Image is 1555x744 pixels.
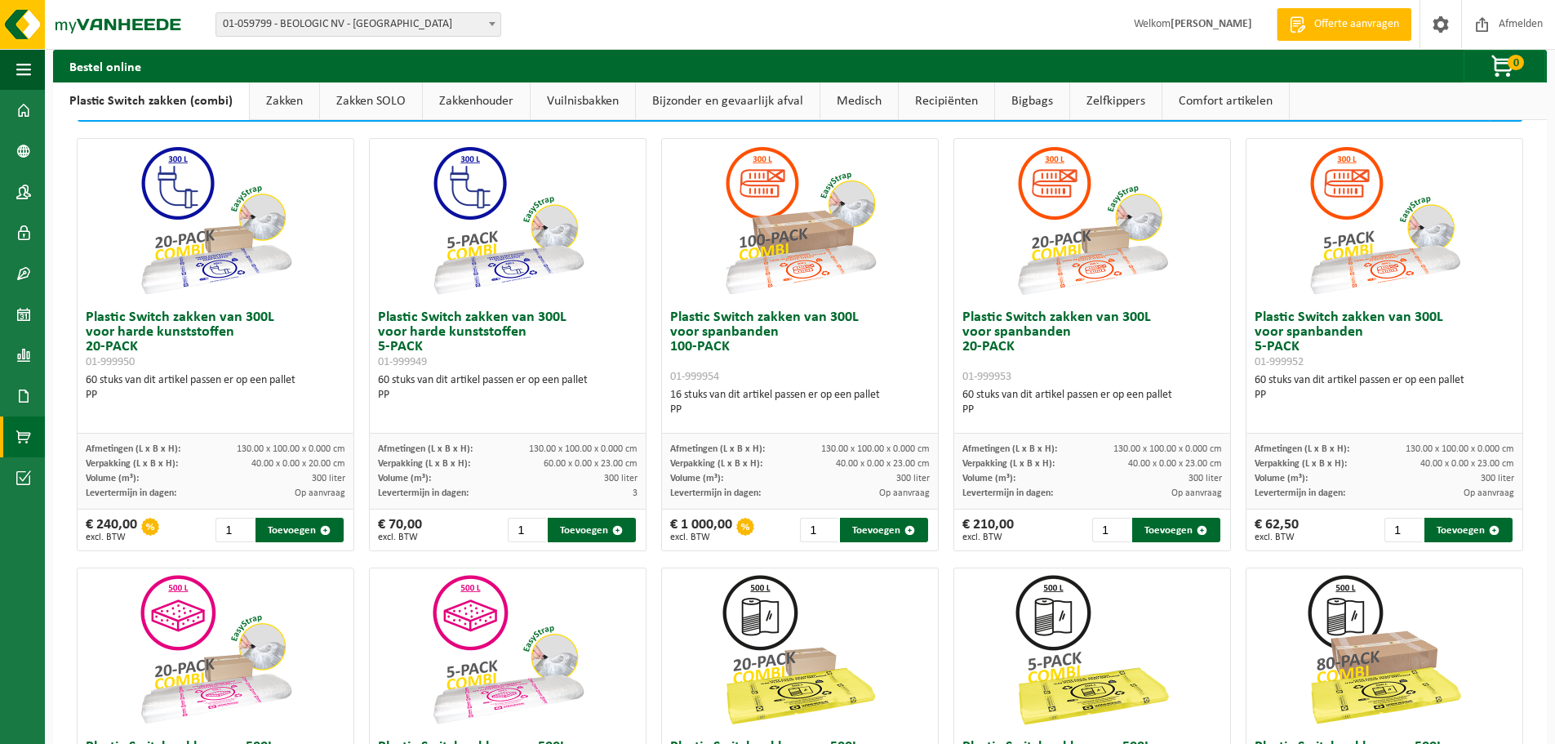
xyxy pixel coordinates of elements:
[86,474,139,483] span: Volume (m³):
[670,388,930,417] div: 16 stuks van dit artikel passen er op een pallet
[86,532,137,542] span: excl. BTW
[670,488,761,498] span: Levertermijn in dagen:
[1132,518,1220,542] button: Toevoegen
[1424,518,1513,542] button: Toevoegen
[250,82,319,120] a: Zakken
[1255,488,1345,498] span: Levertermijn in dagen:
[899,82,994,120] a: Recipiënten
[962,518,1014,542] div: € 210,00
[718,568,882,732] img: 01-999964
[962,403,1222,417] div: PP
[426,568,589,732] img: 01-999955
[1070,82,1162,120] a: Zelfkippers
[1508,55,1524,70] span: 0
[548,518,636,542] button: Toevoegen
[995,82,1069,120] a: Bigbags
[962,310,1222,384] h3: Plastic Switch zakken van 300L voor spanbanden 20-PACK
[670,474,723,483] span: Volume (m³):
[215,12,501,37] span: 01-059799 - BEOLOGIC NV - SINT-DENIJS
[670,532,732,542] span: excl. BTW
[1464,488,1514,498] span: Op aanvraag
[86,444,180,454] span: Afmetingen (L x B x H):
[962,474,1015,483] span: Volume (m³):
[378,532,422,542] span: excl. BTW
[86,356,135,368] span: 01-999950
[378,356,427,368] span: 01-999949
[53,82,249,120] a: Plastic Switch zakken (combi)
[670,403,930,417] div: PP
[670,459,762,469] span: Verpakking (L x B x H):
[1255,532,1299,542] span: excl. BTW
[544,459,638,469] span: 60.00 x 0.00 x 23.00 cm
[962,488,1053,498] span: Levertermijn in dagen:
[670,444,765,454] span: Afmetingen (L x B x H):
[237,444,345,454] span: 130.00 x 100.00 x 0.000 cm
[134,139,297,302] img: 01-999950
[1464,50,1545,82] button: 0
[1011,139,1174,302] img: 01-999953
[820,82,898,120] a: Medisch
[1406,444,1514,454] span: 130.00 x 100.00 x 0.000 cm
[836,459,930,469] span: 40.00 x 0.00 x 23.00 cm
[1171,488,1222,498] span: Op aanvraag
[840,518,928,542] button: Toevoegen
[1303,568,1466,732] img: 01-999968
[718,139,882,302] img: 01-999954
[1255,459,1347,469] span: Verpakking (L x B x H):
[1255,373,1514,403] div: 60 stuks van dit artikel passen er op een pallet
[378,373,638,403] div: 60 stuks van dit artikel passen er op een pallet
[1255,310,1514,369] h3: Plastic Switch zakken van 300L voor spanbanden 5-PACK
[636,82,820,120] a: Bijzonder en gevaarlijk afval
[86,459,178,469] span: Verpakking (L x B x H):
[378,474,431,483] span: Volume (m³):
[1113,444,1222,454] span: 130.00 x 100.00 x 0.000 cm
[378,518,422,542] div: € 70,00
[670,371,719,383] span: 01-999954
[1162,82,1289,120] a: Comfort artikelen
[1277,8,1411,41] a: Offerte aanvragen
[508,518,546,542] input: 1
[86,488,176,498] span: Levertermijn in dagen:
[1310,16,1403,33] span: Offerte aanvragen
[529,444,638,454] span: 130.00 x 100.00 x 0.000 cm
[378,310,638,369] h3: Plastic Switch zakken van 300L voor harde kunststoffen 5-PACK
[312,474,345,483] span: 300 liter
[821,444,930,454] span: 130.00 x 100.00 x 0.000 cm
[1255,388,1514,403] div: PP
[962,388,1222,417] div: 60 stuks van dit artikel passen er op een pallet
[962,532,1014,542] span: excl. BTW
[633,488,638,498] span: 3
[800,518,838,542] input: 1
[962,459,1055,469] span: Verpakking (L x B x H):
[86,373,345,403] div: 60 stuks van dit artikel passen er op een pallet
[1255,356,1304,368] span: 01-999952
[378,444,473,454] span: Afmetingen (L x B x H):
[216,13,500,36] span: 01-059799 - BEOLOGIC NV - SINT-DENIJS
[255,518,344,542] button: Toevoegen
[1255,518,1299,542] div: € 62,50
[251,459,345,469] span: 40.00 x 0.00 x 20.00 cm
[1481,474,1514,483] span: 300 liter
[1384,518,1423,542] input: 1
[1128,459,1222,469] span: 40.00 x 0.00 x 23.00 cm
[426,139,589,302] img: 01-999949
[378,459,470,469] span: Verpakking (L x B x H):
[53,50,158,82] h2: Bestel online
[1092,518,1131,542] input: 1
[134,568,297,732] img: 01-999956
[962,371,1011,383] span: 01-999953
[320,82,422,120] a: Zakken SOLO
[896,474,930,483] span: 300 liter
[86,388,345,403] div: PP
[531,82,635,120] a: Vuilnisbakken
[670,310,930,384] h3: Plastic Switch zakken van 300L voor spanbanden 100-PACK
[670,518,732,542] div: € 1 000,00
[86,518,137,542] div: € 240,00
[604,474,638,483] span: 300 liter
[1011,568,1174,732] img: 01-999963
[423,82,530,120] a: Zakkenhouder
[962,444,1057,454] span: Afmetingen (L x B x H):
[1255,474,1308,483] span: Volume (m³):
[1255,444,1349,454] span: Afmetingen (L x B x H):
[879,488,930,498] span: Op aanvraag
